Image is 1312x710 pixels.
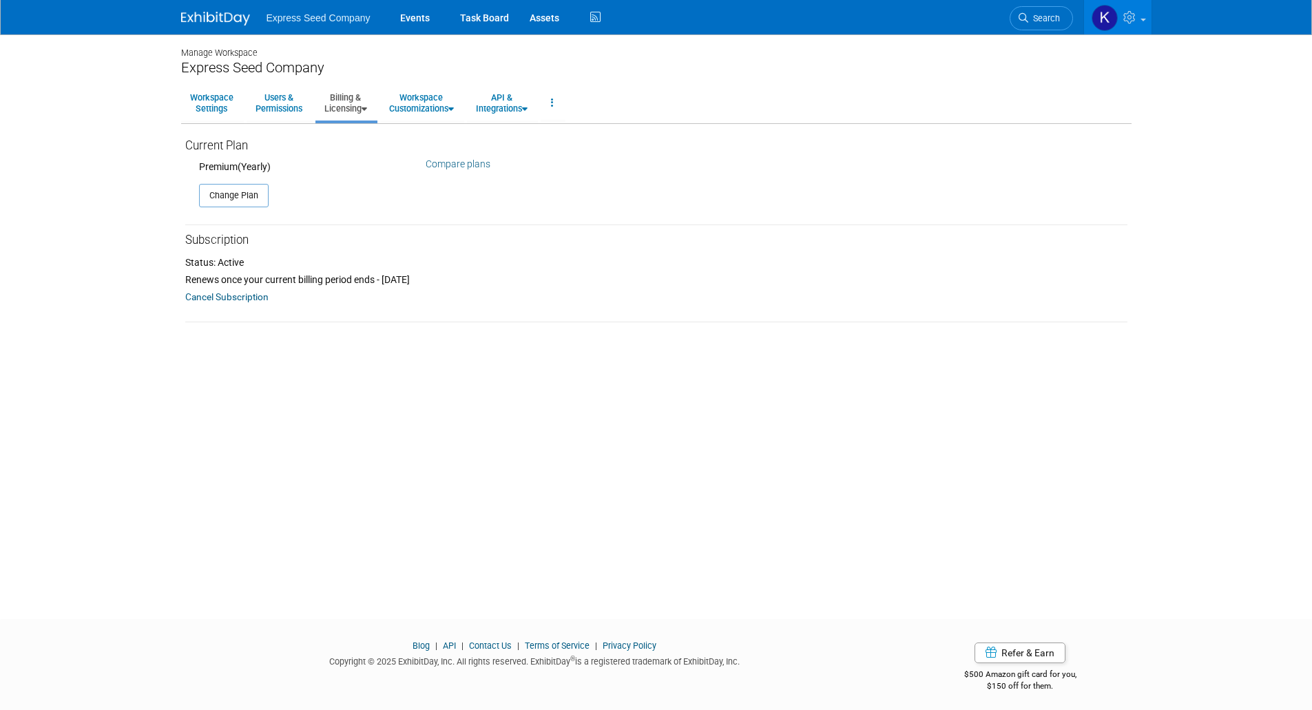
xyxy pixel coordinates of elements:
a: API [443,640,456,651]
div: Current Plan [185,131,406,160]
a: Blog [413,640,430,651]
a: Refer & Earn [975,643,1065,663]
a: Users &Permissions [247,86,311,120]
div: Subscription [185,225,1127,249]
div: Manage Workspace [181,34,1132,59]
div: Copyright © 2025 ExhibitDay, Inc. All rights reserved. ExhibitDay is a registered trademark of Ex... [181,652,889,668]
div: Status: Active [185,255,1127,269]
span: | [432,640,441,651]
span: (Yearly) [238,161,271,172]
span: | [514,640,523,651]
span: Express Seed Company [267,12,371,23]
span: | [592,640,601,651]
a: WorkspaceCustomizations [380,86,463,120]
a: Search [1010,6,1073,30]
div: $150 off for them. [909,680,1132,692]
a: API &Integrations [467,86,537,120]
a: Contact Us [469,640,512,651]
span: Search [1028,13,1060,23]
span: | [458,640,467,651]
div: Express Seed Company [181,59,1132,76]
a: Billing &Licensing [315,86,376,120]
div: Renews once your current billing period ends - [DATE] [185,273,1127,286]
img: ExhibitDay [181,12,250,25]
a: WorkspaceSettings [181,86,242,120]
button: Change Plan [199,184,269,207]
img: Kris Rittenour [1092,5,1118,31]
a: Cancel Subscription [185,289,269,305]
div: Premium [199,160,406,174]
a: Privacy Policy [603,640,656,651]
div: $500 Amazon gift card for you, [909,660,1132,691]
a: Compare plans [426,158,490,169]
sup: ® [570,655,575,662]
a: Terms of Service [525,640,590,651]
